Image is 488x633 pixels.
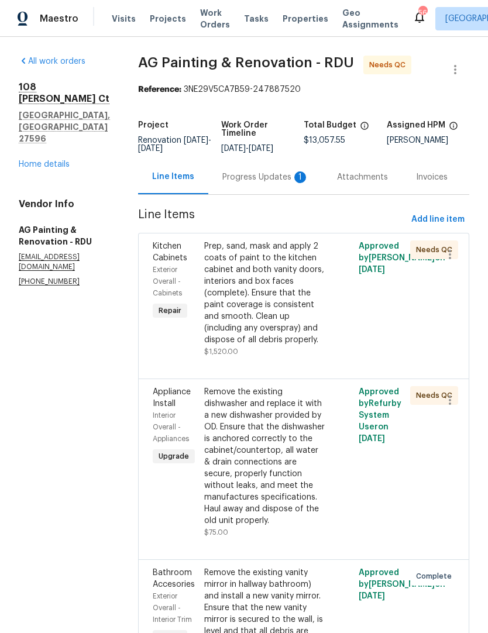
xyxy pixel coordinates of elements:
[387,121,445,129] h5: Assigned HPM
[342,7,398,30] span: Geo Assignments
[138,209,407,231] span: Line Items
[249,145,273,153] span: [DATE]
[304,136,345,145] span: $13,057.55
[360,121,369,136] span: The total cost of line items that have been proposed by Opendoor. This sum includes line items th...
[138,84,469,95] div: 3NE29V5CA7B59-247887520
[221,145,273,153] span: -
[154,450,194,462] span: Upgrade
[449,121,458,136] span: The hpm assigned to this work order.
[416,171,448,183] div: Invoices
[19,57,85,66] a: All work orders
[152,171,194,183] div: Line Items
[359,388,401,443] span: Approved by Refurby System User on
[153,412,189,442] span: Interior Overall - Appliances
[359,435,385,443] span: [DATE]
[184,136,208,145] span: [DATE]
[222,171,309,183] div: Progress Updates
[153,593,192,623] span: Exterior Overall - Interior Trim
[138,145,163,153] span: [DATE]
[138,121,169,129] h5: Project
[153,242,187,262] span: Kitchen Cabinets
[204,529,228,536] span: $75.00
[359,242,445,274] span: Approved by [PERSON_NAME] on
[153,266,182,297] span: Exterior Overall - Cabinets
[40,13,78,25] span: Maestro
[283,13,328,25] span: Properties
[204,240,326,346] div: Prep, sand, mask and apply 2 coats of paint to the kitchen cabinet and both vanity doors, interio...
[337,171,388,183] div: Attachments
[359,569,445,600] span: Approved by [PERSON_NAME] on
[19,224,110,247] h5: AG Painting & Renovation - RDU
[359,266,385,274] span: [DATE]
[150,13,186,25] span: Projects
[416,390,457,401] span: Needs QC
[112,13,136,25] span: Visits
[407,209,469,231] button: Add line item
[204,386,326,527] div: Remove the existing dishwasher and replace it with a new dishwasher provided by OD. Ensure that t...
[244,15,269,23] span: Tasks
[416,570,456,582] span: Complete
[19,160,70,168] a: Home details
[294,171,306,183] div: 1
[418,7,427,19] div: 56
[153,569,195,589] span: Bathroom Accesories
[416,244,457,256] span: Needs QC
[138,136,211,153] span: -
[154,305,186,316] span: Repair
[19,198,110,210] h4: Vendor Info
[138,56,354,70] span: AG Painting & Renovation - RDU
[153,388,191,408] span: Appliance Install
[138,136,211,153] span: Renovation
[200,7,230,30] span: Work Orders
[387,136,470,145] div: [PERSON_NAME]
[221,121,304,137] h5: Work Order Timeline
[359,592,385,600] span: [DATE]
[221,145,246,153] span: [DATE]
[204,348,238,355] span: $1,520.00
[304,121,356,129] h5: Total Budget
[369,59,410,71] span: Needs QC
[138,85,181,94] b: Reference:
[411,212,465,227] span: Add line item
